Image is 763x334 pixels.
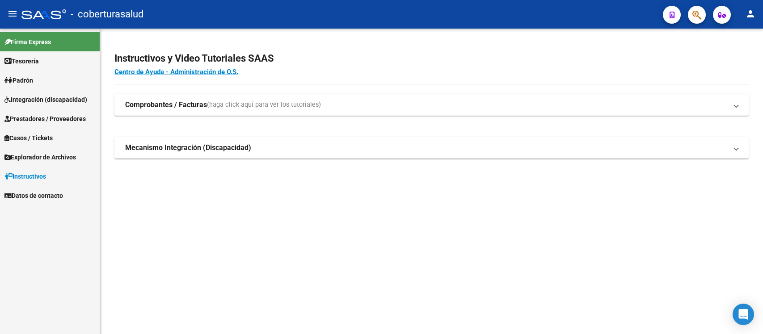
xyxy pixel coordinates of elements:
[4,114,86,124] span: Prestadores / Proveedores
[4,95,87,104] span: Integración (discapacidad)
[114,50,749,67] h2: Instructivos y Video Tutoriales SAAS
[4,56,39,66] span: Tesorería
[207,100,321,110] span: (haga click aquí para ver los tutoriales)
[114,68,238,76] a: Centro de Ayuda - Administración de O.S.
[4,152,76,162] span: Explorador de Archivos
[71,4,143,24] span: - coberturasalud
[114,137,749,159] mat-expansion-panel-header: Mecanismo Integración (Discapacidad)
[4,37,51,47] span: Firma Express
[745,8,756,19] mat-icon: person
[4,171,46,181] span: Instructivos
[125,143,251,153] strong: Mecanismo Integración (Discapacidad)
[114,94,749,116] mat-expansion-panel-header: Comprobantes / Facturas(haga click aquí para ver los tutoriales)
[4,75,33,85] span: Padrón
[733,304,754,325] div: Open Intercom Messenger
[4,191,63,200] span: Datos de contacto
[4,133,53,143] span: Casos / Tickets
[125,100,207,110] strong: Comprobantes / Facturas
[7,8,18,19] mat-icon: menu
